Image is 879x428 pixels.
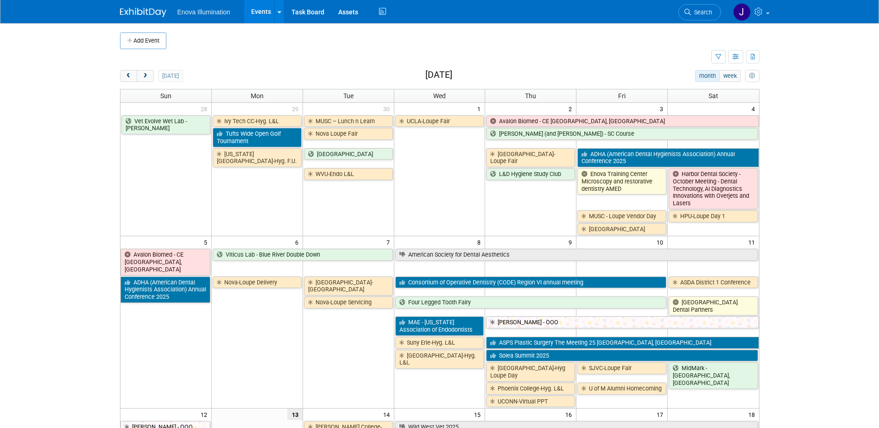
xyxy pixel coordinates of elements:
button: myCustomButton [745,70,759,82]
a: SJVC-Loupe Fair [577,362,666,374]
button: prev [120,70,137,82]
span: Mon [251,92,264,100]
a: Avalon Biomed - CE [GEOGRAPHIC_DATA], [GEOGRAPHIC_DATA] [486,115,759,127]
span: Thu [525,92,536,100]
span: Tue [343,92,354,100]
span: 29 [291,103,303,114]
a: Ivy Tech CC-Hyg. L&L [213,115,302,127]
a: [GEOGRAPHIC_DATA] [577,223,666,235]
a: Solea Summit 2025 [486,350,758,362]
img: ExhibitDay [120,8,166,17]
span: 7 [386,236,394,248]
span: 12 [200,409,211,420]
span: 13 [287,409,303,420]
span: 15 [473,409,485,420]
button: month [695,70,720,82]
a: WVU-Endo L&L [304,168,393,180]
a: Consortium of Operative Dentistry (CODE) Region VI annual meeting [395,277,667,289]
span: 1 [476,103,485,114]
a: MUSC - Loupe Vendor Day [577,210,666,222]
button: Add Event [120,32,166,49]
span: Enova Illumination [177,8,230,16]
h2: [DATE] [425,70,452,80]
span: Sat [708,92,718,100]
span: 17 [656,409,667,420]
a: ASPS Plastic Surgery The Meeting 25 [GEOGRAPHIC_DATA], [GEOGRAPHIC_DATA] [486,337,759,349]
a: Nova-Loupe Servicing [304,296,393,308]
a: MidMark - [GEOGRAPHIC_DATA], [GEOGRAPHIC_DATA] [669,362,758,389]
span: 4 [751,103,759,114]
span: 18 [747,409,759,420]
a: [GEOGRAPHIC_DATA]-Loupe Fair [486,148,575,167]
a: Phoenix College-Hyg. L&L [486,383,575,395]
span: 6 [294,236,303,248]
span: 28 [200,103,211,114]
a: UCLA-Loupe Fair [395,115,484,127]
span: Fri [618,92,626,100]
span: 8 [476,236,485,248]
a: Enova Training Center Microscopy and restorative dentistry AMED [577,168,666,195]
a: U of M Alumni Homecoming [577,383,666,395]
span: Wed [433,92,446,100]
a: [PERSON_NAME] - OOO [486,316,759,328]
span: 10 [656,236,667,248]
a: Nova-Loupe Delivery [213,277,302,289]
a: [GEOGRAPHIC_DATA] [304,148,393,160]
span: 16 [564,409,576,420]
a: [GEOGRAPHIC_DATA]-Hyg Loupe Day [486,362,575,381]
a: Viticus Lab - Blue River Double Down [213,249,393,261]
a: Suny Erie-Hyg. L&L [395,337,484,349]
span: Sun [160,92,171,100]
a: Four Legged Tooth Fairy [395,296,667,308]
a: American Society for Dental Aesthetics [395,249,758,261]
span: 14 [382,409,394,420]
a: [GEOGRAPHIC_DATA]-Hyg. L&L [395,350,484,369]
span: 9 [568,236,576,248]
i: Personalize Calendar [749,73,755,79]
span: 11 [747,236,759,248]
span: 5 [203,236,211,248]
a: L&D Hygiene Study Club [486,168,575,180]
a: ADHA (American Dental Hygienists Association) Annual Conference 2025 [577,148,759,167]
a: UCONN-Virtual PPT [486,396,575,408]
a: [GEOGRAPHIC_DATA]-[GEOGRAPHIC_DATA] [304,277,393,296]
a: [US_STATE][GEOGRAPHIC_DATA]-Hyg. F.U. [213,148,302,167]
span: 30 [382,103,394,114]
a: [PERSON_NAME] (and [PERSON_NAME]) - SC Course [486,128,758,140]
a: HPU-Loupe Day 1 [669,210,758,222]
a: Nova Loupe Fair [304,128,393,140]
a: Avalon Biomed - CE [GEOGRAPHIC_DATA], [GEOGRAPHIC_DATA] [120,249,210,275]
a: Tufts Wide Open Golf Tournament [213,128,302,147]
a: Vet Evolve Wet Lab - [PERSON_NAME] [121,115,210,134]
a: MUSC – Lunch n Learn [304,115,393,127]
a: [GEOGRAPHIC_DATA] Dental Partners [669,296,758,315]
button: week [719,70,740,82]
a: MAE - [US_STATE] Association of Endodontists [395,316,484,335]
button: [DATE] [158,70,183,82]
img: Janelle Tlusty [733,3,751,21]
a: Harbor Dental Society - October Meeting - Dental Technology, AI Diagnostics Innovations with Over... [669,168,758,209]
button: next [137,70,154,82]
span: 2 [568,103,576,114]
a: Search [678,4,721,20]
span: Search [691,9,712,16]
span: 3 [659,103,667,114]
a: ADHA (American Dental Hygienists Association) Annual Conference 2025 [120,277,210,303]
a: ASDA District 1 Conference [669,277,758,289]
